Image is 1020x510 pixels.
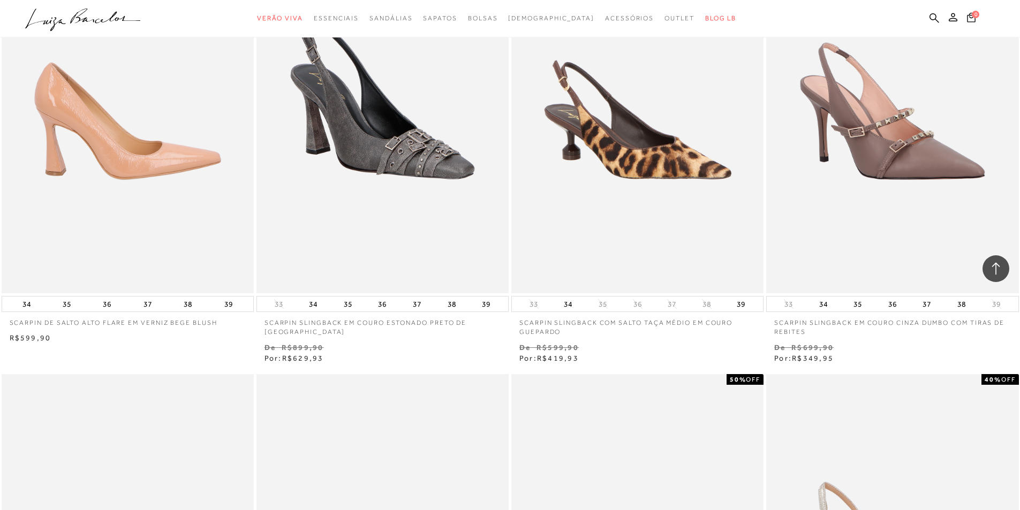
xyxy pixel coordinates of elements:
span: Sapatos [423,14,457,22]
button: 37 [140,296,155,311]
span: R$629,93 [282,354,324,362]
button: 36 [375,296,390,311]
button: 38 [699,299,714,309]
span: Sandálias [369,14,412,22]
span: [DEMOGRAPHIC_DATA] [508,14,594,22]
span: 0 [972,11,979,18]
a: noSubCategoriesText [508,9,594,28]
span: BLOG LB [705,14,736,22]
button: 34 [19,296,34,311]
span: OFF [1001,376,1016,383]
span: Bolsas [468,14,498,22]
button: 36 [630,299,645,309]
button: 37 [919,296,934,311]
button: 35 [595,299,610,309]
a: categoryNavScreenReaderText [257,9,303,28]
button: 36 [885,296,900,311]
button: 37 [410,296,425,311]
span: OFF [746,376,760,383]
span: R$349,95 [792,354,834,362]
a: categoryNavScreenReaderText [423,9,457,28]
button: 0 [964,12,979,26]
button: 39 [479,296,494,311]
a: categoryNavScreenReaderText [468,9,498,28]
button: 38 [444,296,459,311]
button: 39 [734,296,749,311]
a: SCARPIN SLINGBACK COM SALTO TAÇA MÉDIO EM COURO GUEPARDO [511,312,764,337]
a: categoryNavScreenReaderText [369,9,412,28]
a: SCARPIN SLINGBACK EM COURO CINZA DUMBO COM TIRAS DE REBITES [766,312,1018,337]
button: 39 [989,299,1004,309]
button: 38 [180,296,195,311]
a: BLOG LB [705,9,736,28]
span: Por: [265,354,324,362]
span: Outlet [664,14,694,22]
span: Por: [519,354,579,362]
button: 33 [271,299,286,309]
button: 33 [781,299,796,309]
button: 37 [664,299,679,309]
span: Por: [774,354,834,362]
span: R$419,93 [537,354,579,362]
button: 34 [561,296,576,311]
button: 35 [59,296,74,311]
button: 35 [341,296,356,311]
a: SCARPIN SLINGBACK EM COURO ESTONADO PRETO DE [GEOGRAPHIC_DATA] [256,312,509,337]
small: R$899,90 [282,343,324,352]
a: SCARPIN DE SALTO ALTO FLARE EM VERNIZ BEGE BLUSH [2,312,254,328]
strong: 50% [730,376,746,383]
button: 36 [100,296,115,311]
button: 34 [306,296,321,311]
button: 35 [850,296,865,311]
a: categoryNavScreenReaderText [664,9,694,28]
small: De [519,343,531,352]
strong: 40% [985,376,1001,383]
small: R$599,90 [537,343,579,352]
a: categoryNavScreenReaderText [605,9,654,28]
button: 39 [221,296,236,311]
span: Essenciais [314,14,359,22]
small: R$699,90 [791,343,834,352]
a: categoryNavScreenReaderText [314,9,359,28]
small: De [265,343,276,352]
span: Verão Viva [257,14,303,22]
button: 34 [816,296,831,311]
button: 33 [526,299,541,309]
span: R$599,90 [10,333,51,342]
button: 38 [954,296,969,311]
span: Acessórios [605,14,654,22]
small: De [774,343,785,352]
